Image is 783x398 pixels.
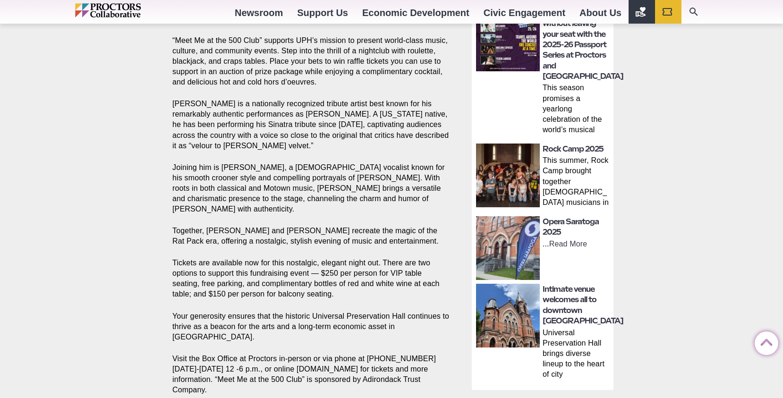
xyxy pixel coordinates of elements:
[75,3,181,17] img: Proctors logo
[543,328,611,381] p: Universal Preservation Hall brings diverse lineup to the heart of city [GEOGRAPHIC_DATA]—Universa...
[172,226,450,246] p: Together, [PERSON_NAME] and [PERSON_NAME] recreate the magic of the Rat Pack era, offering a nost...
[172,35,450,87] p: “Meet Me at the 500 Club” supports UPH’s mission to present world-class music, culture, and commu...
[172,99,450,151] p: [PERSON_NAME] is a nationally recognized tribute artist best known for his remarkably authentic p...
[755,332,774,351] a: Back to Top
[543,217,599,237] a: Opera Saratoga 2025
[172,258,450,299] p: Tickets are available now for this nostalgic, elegant night out. There are two options to support...
[549,240,587,248] a: Read More
[476,284,540,347] img: thumbnail: Intimate venue welcomes all to downtown Saratoga
[543,285,623,325] a: Intimate venue welcomes all to downtown [GEOGRAPHIC_DATA]
[543,239,611,249] p: ...
[172,311,450,342] p: Your generosity ensures that the historic Universal Preservation Hall continues to thrive as a be...
[543,83,611,136] p: This season promises a yearlong celebration of the world’s musical tapestry From the sands of the...
[172,354,450,395] p: Visit the Box Office at Proctors in-person or via phone at [PHONE_NUMBER] [DATE]-[DATE] 12 -6 p.m...
[476,216,540,280] img: thumbnail: Opera Saratoga 2025
[476,144,540,207] img: thumbnail: Rock Camp 2025
[476,8,540,71] img: thumbnail: Explore the world without leaving your seat with the 2025-26 Passport Series at Procto...
[543,144,604,153] a: Rock Camp 2025
[543,155,611,209] p: This summer, Rock Camp brought together [DEMOGRAPHIC_DATA] musicians in the [GEOGRAPHIC_DATA] at ...
[172,162,450,214] p: Joining him is [PERSON_NAME], a [DEMOGRAPHIC_DATA] vocalist known for his smooth crooner style an...
[543,8,623,81] a: Explore the world without leaving your seat with the 2025-26 Passport Series at Proctors and [GEO...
